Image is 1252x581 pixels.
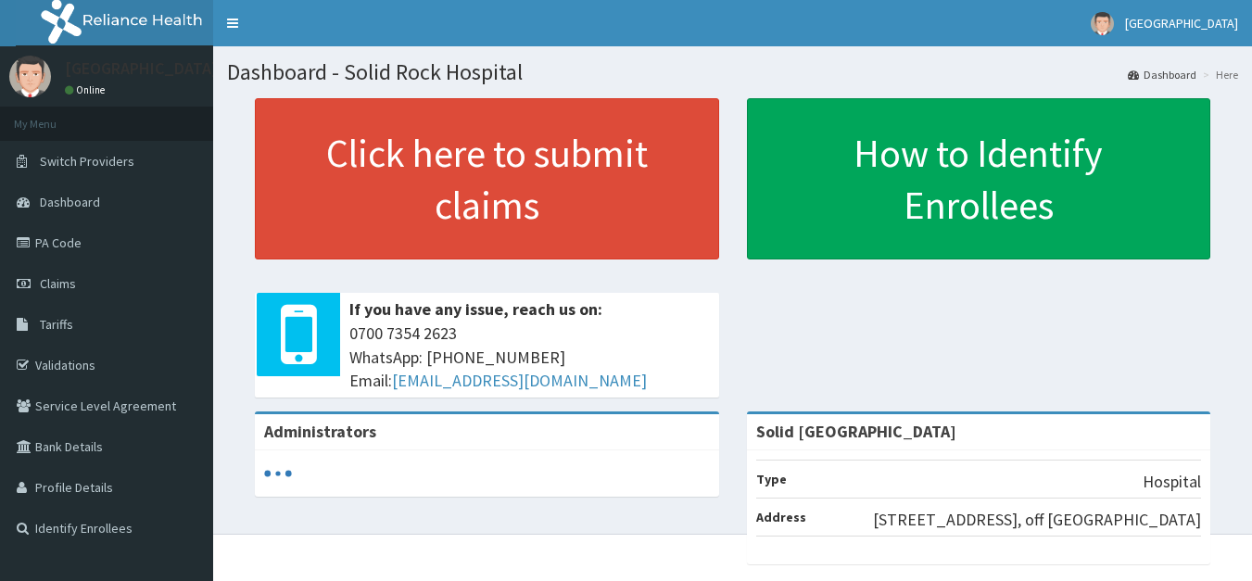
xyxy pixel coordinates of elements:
span: 0700 7354 2623 WhatsApp: [PHONE_NUMBER] Email: [349,322,710,393]
svg: audio-loading [264,460,292,487]
p: [STREET_ADDRESS], off [GEOGRAPHIC_DATA] [873,508,1201,532]
a: Dashboard [1128,67,1196,82]
span: [GEOGRAPHIC_DATA] [1125,15,1238,32]
b: Administrators [264,421,376,442]
b: Address [756,509,806,525]
p: Hospital [1143,470,1201,494]
li: Here [1198,67,1238,82]
h1: Dashboard - Solid Rock Hospital [227,60,1238,84]
a: Click here to submit claims [255,98,719,259]
b: If you have any issue, reach us on: [349,298,602,320]
span: Dashboard [40,194,100,210]
a: Online [65,83,109,96]
b: Type [756,471,787,487]
span: Switch Providers [40,153,134,170]
img: User Image [9,56,51,97]
strong: Solid [GEOGRAPHIC_DATA] [756,421,956,442]
span: Claims [40,275,76,292]
img: User Image [1091,12,1114,35]
p: [GEOGRAPHIC_DATA] [65,60,218,77]
a: [EMAIL_ADDRESS][DOMAIN_NAME] [392,370,647,391]
span: Tariffs [40,316,73,333]
a: How to Identify Enrollees [747,98,1211,259]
